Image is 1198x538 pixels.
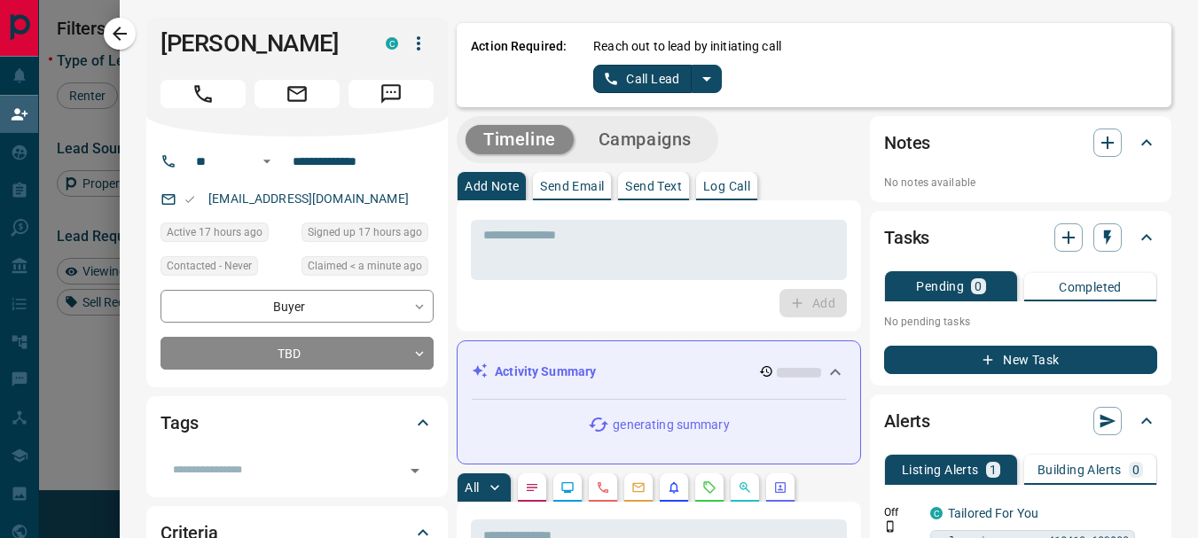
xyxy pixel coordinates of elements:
[161,337,434,370] div: TBD
[593,37,781,56] p: Reach out to lead by initiating call
[884,216,1157,259] div: Tasks
[884,175,1157,191] p: No notes available
[161,409,198,437] h2: Tags
[167,223,262,241] span: Active 17 hours ago
[702,480,716,495] svg: Requests
[1037,464,1122,476] p: Building Alerts
[161,290,434,323] div: Buyer
[254,80,340,108] span: Email
[948,506,1038,520] a: Tailored For You
[403,458,427,483] button: Open
[301,256,434,281] div: Fri Aug 15 2025
[884,308,1157,335] p: No pending tasks
[703,180,750,192] p: Log Call
[472,355,846,388] div: Activity Summary
[930,507,943,519] div: condos.ca
[884,121,1157,164] div: Notes
[308,257,422,275] span: Claimed < a minute ago
[308,223,422,241] span: Signed up 17 hours ago
[386,37,398,50] div: condos.ca
[161,80,246,108] span: Call
[581,125,709,154] button: Campaigns
[161,29,359,58] h1: [PERSON_NAME]
[471,37,567,93] p: Action Required:
[593,65,722,93] div: split button
[613,416,729,434] p: generating summary
[184,193,196,206] svg: Email Valid
[540,180,604,192] p: Send Email
[560,480,575,495] svg: Lead Browsing Activity
[256,151,278,172] button: Open
[884,223,929,252] h2: Tasks
[465,180,519,192] p: Add Note
[884,504,920,520] p: Off
[495,363,596,381] p: Activity Summary
[902,464,979,476] p: Listing Alerts
[884,407,930,435] h2: Alerts
[884,520,897,533] svg: Push Notification Only
[916,280,964,292] p: Pending
[466,125,574,154] button: Timeline
[990,464,997,476] p: 1
[593,65,692,93] button: Call Lead
[884,129,930,157] h2: Notes
[1059,281,1122,293] p: Completed
[167,257,252,275] span: Contacted - Never
[525,480,539,495] svg: Notes
[161,402,434,444] div: Tags
[625,180,682,192] p: Send Text
[465,481,479,494] p: All
[1132,464,1139,476] p: 0
[348,80,434,108] span: Message
[738,480,752,495] svg: Opportunities
[773,480,787,495] svg: Agent Actions
[161,222,293,247] div: Thu Aug 14 2025
[301,222,434,247] div: Thu Aug 14 2025
[667,480,681,495] svg: Listing Alerts
[975,280,982,292] p: 0
[596,480,610,495] svg: Calls
[208,191,409,206] a: [EMAIL_ADDRESS][DOMAIN_NAME]
[884,400,1157,442] div: Alerts
[631,480,646,495] svg: Emails
[884,346,1157,374] button: New Task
